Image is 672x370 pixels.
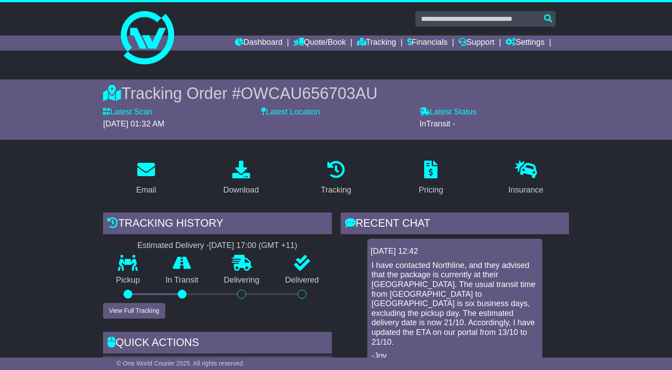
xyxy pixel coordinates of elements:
[103,276,153,285] p: Pickup
[235,35,282,51] a: Dashboard
[103,332,331,356] div: Quick Actions
[505,35,545,51] a: Settings
[371,247,539,256] div: [DATE] 12:42
[103,119,164,128] span: [DATE] 01:32 AM
[315,157,357,199] a: Tracking
[420,107,477,117] label: Latest Status
[211,276,272,285] p: Delivering
[321,184,351,196] div: Tracking
[294,35,346,51] a: Quote/Book
[209,241,297,251] div: [DATE] 17:00 (GMT +11)
[419,184,443,196] div: Pricing
[136,184,156,196] div: Email
[357,35,396,51] a: Tracking
[103,84,569,103] div: Tracking Order #
[458,35,494,51] a: Support
[223,184,259,196] div: Download
[103,241,331,251] div: Estimated Delivery -
[103,213,331,236] div: Tracking history
[241,84,378,102] span: OWCAU656703AU
[420,119,455,128] span: InTransit -
[272,276,332,285] p: Delivered
[372,261,538,347] p: I have contacted Northline, and they advised that the package is currently at their [GEOGRAPHIC_D...
[372,351,538,361] p: -Joy
[413,157,449,199] a: Pricing
[261,107,320,117] label: Latest Location
[502,157,549,199] a: Insurance
[116,360,245,367] span: © One World Courier 2025. All rights reserved.
[131,157,162,199] a: Email
[341,213,569,236] div: RECENT CHAT
[407,35,448,51] a: Financials
[103,303,165,319] button: View Full Tracking
[218,157,265,199] a: Download
[508,184,543,196] div: Insurance
[103,107,152,117] label: Latest Scan
[153,276,211,285] p: In Transit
